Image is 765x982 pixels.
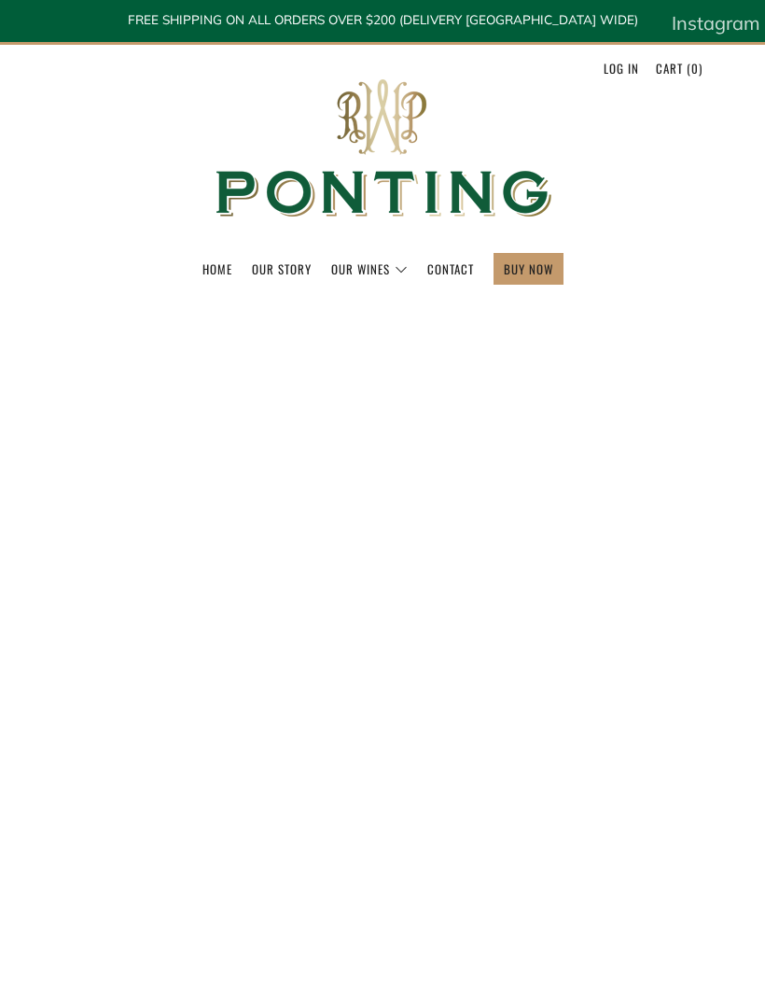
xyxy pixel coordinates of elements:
[656,53,702,83] a: Cart (0)
[196,45,569,253] img: Ponting Wines
[672,5,760,42] a: Instagram
[504,254,553,284] a: BUY NOW
[672,11,760,35] span: Instagram
[252,254,312,284] a: Our Story
[691,59,699,77] span: 0
[331,254,408,284] a: Our Wines
[427,254,474,284] a: Contact
[202,254,232,284] a: Home
[604,53,639,83] a: Log in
